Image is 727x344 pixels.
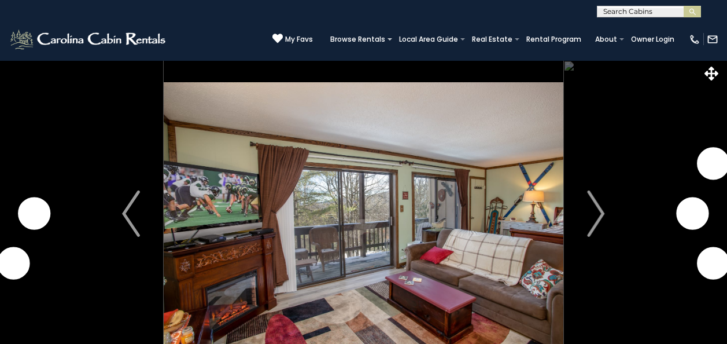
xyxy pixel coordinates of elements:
[625,31,680,47] a: Owner Login
[9,28,169,51] img: White-1-2.png
[272,33,313,45] a: My Favs
[122,191,139,237] img: arrow
[466,31,518,47] a: Real Estate
[285,34,313,45] span: My Favs
[589,31,623,47] a: About
[587,191,604,237] img: arrow
[707,34,718,45] img: mail-regular-white.png
[393,31,464,47] a: Local Area Guide
[689,34,700,45] img: phone-regular-white.png
[521,31,587,47] a: Rental Program
[324,31,391,47] a: Browse Rentals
